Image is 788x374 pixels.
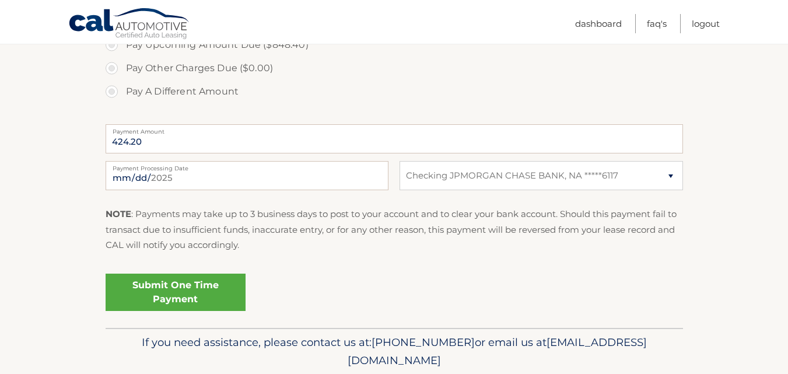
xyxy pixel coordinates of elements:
[575,14,622,33] a: Dashboard
[372,335,475,349] span: [PHONE_NUMBER]
[106,207,683,253] p: : Payments may take up to 3 business days to post to your account and to clear your bank account....
[68,8,191,41] a: Cal Automotive
[113,333,675,370] p: If you need assistance, please contact us at: or email us at
[106,57,683,80] label: Pay Other Charges Due ($0.00)
[647,14,667,33] a: FAQ's
[106,33,683,57] label: Pay Upcoming Amount Due ($848.40)
[106,161,388,190] input: Payment Date
[106,208,131,219] strong: NOTE
[106,124,683,134] label: Payment Amount
[106,274,246,311] a: Submit One Time Payment
[106,80,683,103] label: Pay A Different Amount
[106,161,388,170] label: Payment Processing Date
[106,124,683,153] input: Payment Amount
[692,14,720,33] a: Logout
